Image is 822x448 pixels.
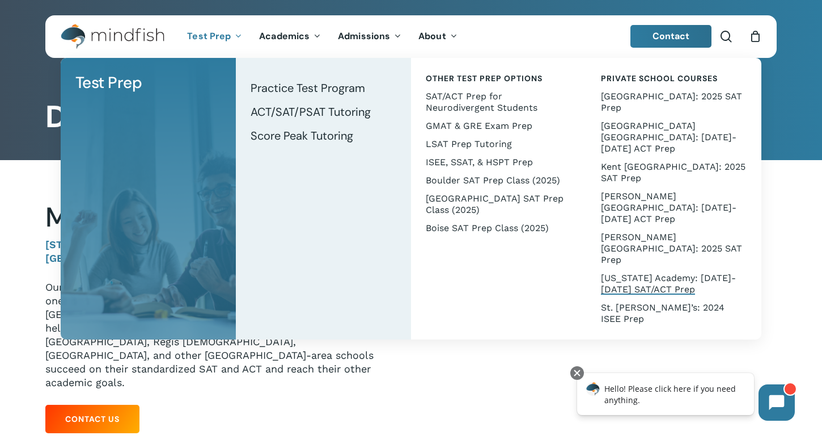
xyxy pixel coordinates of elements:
[422,87,575,117] a: SAT/ACT Prep for Neurodivergent Students
[598,299,750,328] a: St. [PERSON_NAME]’s: 2024 ISEE Prep
[410,32,466,41] a: About
[598,269,750,299] a: [US_STATE] Academy: [DATE]-[DATE] SAT/ACT Prep
[598,228,750,269] a: [PERSON_NAME][GEOGRAPHIC_DATA]: 2025 SAT Prep
[598,87,750,117] a: [GEOGRAPHIC_DATA]: 2025 SAT Prep
[72,69,224,97] a: Test Prep
[338,30,390,42] span: Admissions
[601,191,736,224] span: [PERSON_NAME][GEOGRAPHIC_DATA]: [DATE]-[DATE] ACT Prep
[65,413,120,425] span: Contact Us
[247,124,400,148] a: Score Peak Tutoring
[45,99,776,135] h1: Denver Office
[601,161,745,183] span: Kent [GEOGRAPHIC_DATA]: 2025 SAT Prep
[45,238,145,250] strong: [STREET_ADDRESS]
[329,32,410,41] a: Admissions
[426,91,537,113] span: SAT/ACT Prep for Neurodivergent Students
[601,232,742,265] span: [PERSON_NAME][GEOGRAPHIC_DATA]: 2025 SAT Prep
[422,219,575,237] a: Boise SAT Prep Class (2025)
[598,187,750,228] a: [PERSON_NAME][GEOGRAPHIC_DATA]: [DATE]-[DATE] ACT Prep
[422,171,575,190] a: Boulder SAT Prep Class (2025)
[75,72,142,93] span: Test Prep
[259,30,310,42] span: Academics
[45,201,394,234] h2: Mindfish Test Prep
[601,302,724,324] span: St. [PERSON_NAME]’s: 2024 ISEE Prep
[601,73,718,83] span: Private School Courses
[422,135,575,153] a: LSAT Prep Tutoring
[749,30,761,43] a: Cart
[247,76,400,100] a: Practice Test Program
[422,117,575,135] a: GMAT & GRE Exam Prep
[426,139,512,149] span: LSAT Prep Tutoring
[251,128,353,143] span: Score Peak Tutoring
[426,175,560,186] span: Boulder SAT Prep Class (2025)
[426,193,563,215] span: [GEOGRAPHIC_DATA] SAT Prep Class (2025)
[247,100,400,124] a: ACT/SAT/PSAT Tutoring
[598,69,750,87] a: Private School Courses
[179,15,465,58] nav: Main Menu
[426,73,543,83] span: Other Test Prep Options
[422,153,575,171] a: ISEE, SSAT, & HSPT Prep
[598,117,750,158] a: [GEOGRAPHIC_DATA] [GEOGRAPHIC_DATA]: [DATE]-[DATE] ACT Prep
[251,81,365,95] span: Practice Test Program
[601,91,742,113] span: [GEOGRAPHIC_DATA]: 2025 SAT Prep
[601,273,736,295] span: [US_STATE] Academy: [DATE]-[DATE] SAT/ACT Prep
[187,30,231,42] span: Test Prep
[179,32,251,41] a: Test Prep
[630,25,712,48] a: Contact
[426,223,549,233] span: Boise SAT Prep Class (2025)
[45,280,394,390] p: Our Denver office is located just south of [GEOGRAPHIC_DATA] and one block east of [GEOGRAPHIC_DA...
[565,364,806,432] iframe: Chatbot
[45,15,777,58] header: Main Menu
[601,120,736,154] span: [GEOGRAPHIC_DATA] [GEOGRAPHIC_DATA]: [DATE]-[DATE] ACT Prep
[251,32,329,41] a: Academics
[598,158,750,187] a: Kent [GEOGRAPHIC_DATA]: 2025 SAT Prep
[426,120,532,131] span: GMAT & GRE Exam Prep
[418,30,446,42] span: About
[652,30,690,42] span: Contact
[45,252,205,264] strong: [GEOGRAPHIC_DATA], CO 80206
[422,190,575,219] a: [GEOGRAPHIC_DATA] SAT Prep Class (2025)
[426,157,533,168] span: ISEE, SSAT, & HSPT Prep
[45,405,139,433] a: Contact Us
[251,104,371,119] span: ACT/SAT/PSAT Tutoring
[422,69,575,87] a: Other Test Prep Options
